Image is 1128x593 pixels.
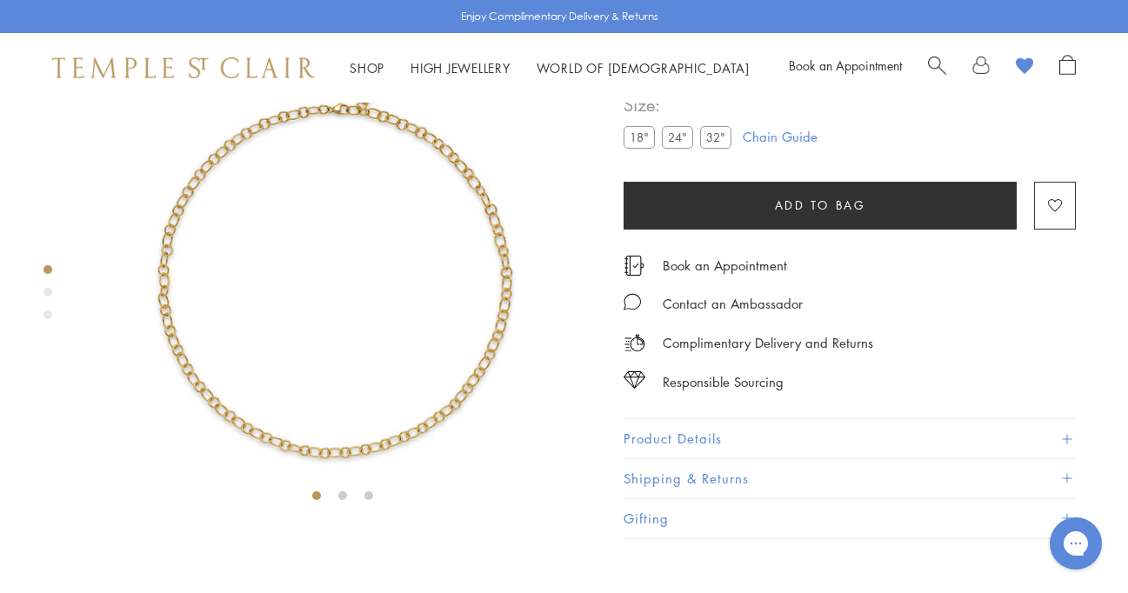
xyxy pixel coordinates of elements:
[663,293,803,315] div: Contact an Ambassador
[624,499,1076,538] button: Gifting
[700,126,731,148] label: 32"
[350,57,750,79] nav: Main navigation
[350,59,384,77] a: ShopShop
[52,57,315,78] img: Temple St. Clair
[624,371,645,389] img: icon_sourcing.svg
[624,126,655,148] label: 18"
[624,293,641,310] img: MessageIcon-01_2.svg
[663,371,784,393] div: Responsible Sourcing
[928,55,946,81] a: Search
[624,256,644,276] img: icon_appointment.svg
[663,256,787,275] a: Book an Appointment
[624,419,1076,458] button: Product Details
[624,182,1017,230] button: Add to bag
[1059,55,1076,81] a: Open Shopping Bag
[1016,55,1033,81] a: View Wishlist
[1041,511,1111,576] iframe: Gorgias live chat messenger
[743,127,818,146] a: Chain Guide
[537,59,750,77] a: World of [DEMOGRAPHIC_DATA]World of [DEMOGRAPHIC_DATA]
[43,261,52,333] div: Product gallery navigation
[662,126,693,148] label: 24"
[410,59,511,77] a: High JewelleryHigh Jewellery
[663,332,873,354] p: Complimentary Delivery and Returns
[624,90,738,119] span: Size:
[624,459,1076,498] button: Shipping & Returns
[461,8,658,25] p: Enjoy Complimentary Delivery & Returns
[624,332,645,354] img: icon_delivery.svg
[789,57,902,74] a: Book an Appointment
[775,196,866,215] span: Add to bag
